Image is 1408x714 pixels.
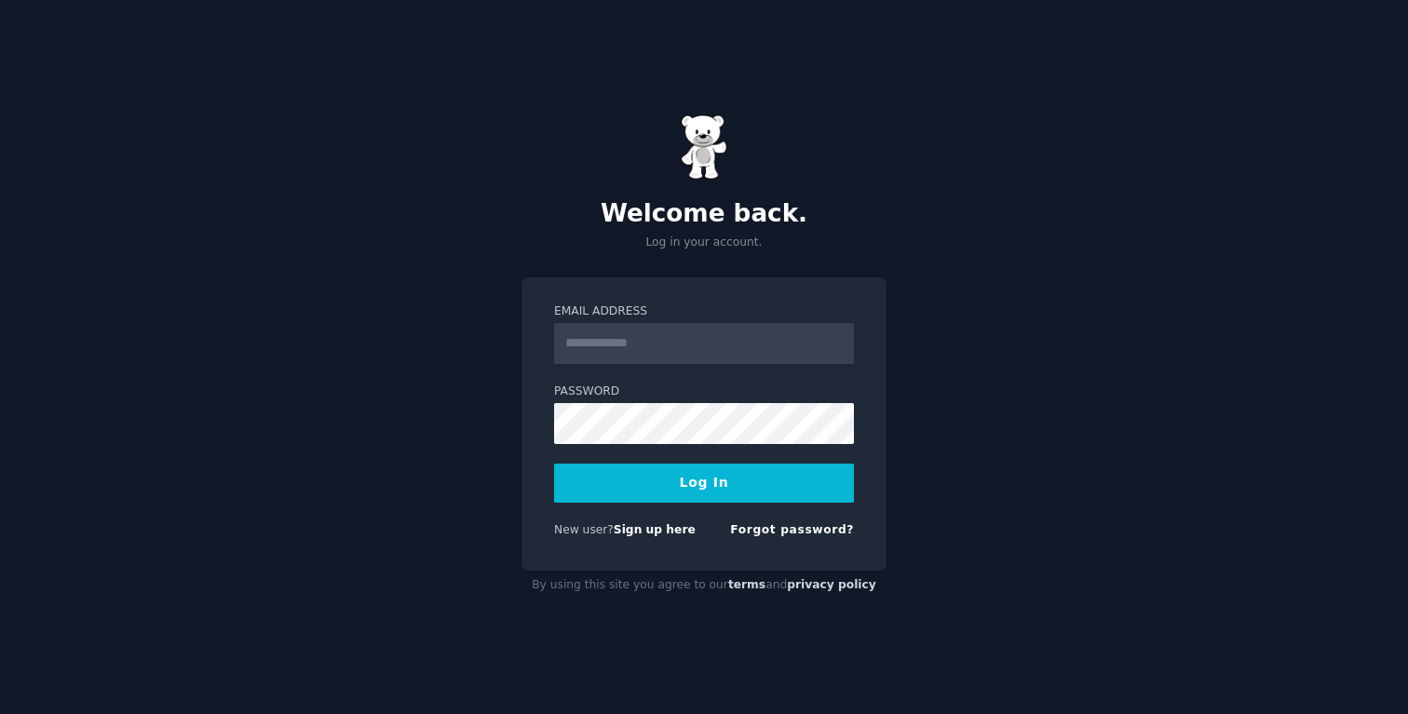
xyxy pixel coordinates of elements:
[787,578,876,591] a: privacy policy
[521,571,887,600] div: By using this site you agree to our and
[614,523,696,536] a: Sign up here
[554,523,614,536] span: New user?
[730,523,854,536] a: Forgot password?
[554,464,854,503] button: Log In
[681,115,727,180] img: Gummy Bear
[554,384,854,400] label: Password
[554,303,854,320] label: Email Address
[521,235,887,251] p: Log in your account.
[728,578,765,591] a: terms
[521,199,887,229] h2: Welcome back.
